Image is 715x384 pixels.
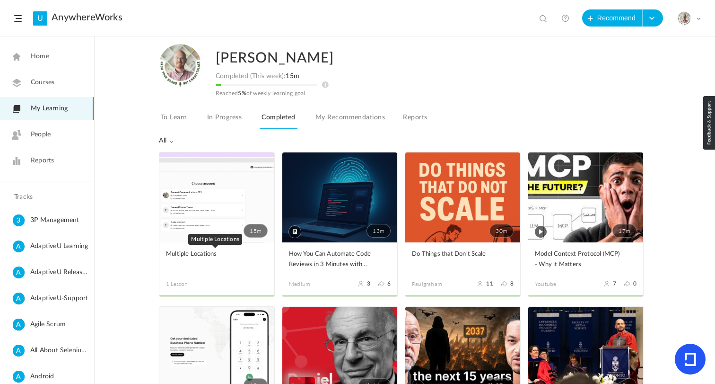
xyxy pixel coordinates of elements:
span: My Learning [31,104,68,114]
a: AnywhereWorks [52,12,122,23]
a: Model Context Protocol (MCP) - Why it Matters [535,249,637,270]
cite: 3 [13,214,25,227]
span: 1 Lesson [166,280,217,288]
span: Model Context Protocol (MCP) - Why it Matters [535,249,622,270]
span: People [31,130,51,140]
div: Completed (This week): [216,72,443,80]
span: All About Selenium Testing [30,345,90,357]
span: Agile Scrum [30,319,90,330]
a: How You Can Automate Code Reviews in 3 Minutes with Cursor AI | by Yonatanmh | Medium [289,249,391,270]
span: AdaptiveU Learning [30,241,90,252]
span: Youtube [535,280,586,288]
span: How You Can Automate Code Reviews in 3 Minutes with Cursor AI | by Yonatanmh | Medium [289,249,376,270]
a: 17m [528,152,643,242]
a: To Learn [159,111,189,129]
span: Reports [31,156,54,166]
img: julia-s-version-gybnm-profile-picture-frame-2024-template-16.png [159,44,201,87]
a: Multiple Locations [166,249,268,270]
span: 3P Management [30,214,90,226]
span: paulgraham [412,280,463,288]
span: All [159,137,174,145]
a: Reports [401,111,429,129]
button: Recommend [582,9,643,27]
a: 13m [282,152,397,242]
a: U [33,11,47,26]
a: In Progress [205,111,244,129]
a: 30m [405,152,520,242]
span: 15m [244,224,268,238]
cite: A [13,371,25,384]
cite: A [13,267,25,279]
img: loop_feedback_btn.png [703,96,715,150]
span: 3 [367,280,370,287]
a: Do Things that Don't Scale [412,249,514,270]
img: julia-s-version-gybnm-profile-picture-frame-2024-template-16.png [678,12,691,25]
cite: A [13,241,25,253]
span: 7 [613,280,616,287]
img: info icon [322,81,329,88]
h4: Tracks [14,193,78,201]
p: Reached of weekly learning goal [216,90,443,97]
cite: A [13,345,25,357]
a: 15m [159,152,274,242]
span: Medium [289,280,340,288]
span: 8 [510,280,514,287]
span: Android [30,371,90,383]
span: Home [31,52,49,62]
span: Do Things that Don't Scale [412,249,499,259]
cite: A [13,293,25,305]
span: Courses [31,78,54,88]
h2: [PERSON_NAME] [216,44,609,72]
a: Completed [260,111,297,129]
span: 15m [286,73,299,80]
span: 0 [633,280,637,287]
cite: A [13,319,25,331]
span: AdaptiveU Release Details [30,267,90,278]
span: 5% [238,90,246,96]
span: 17m [612,224,637,238]
span: 30m [489,224,514,238]
span: 6 [387,280,391,287]
span: 11 [486,280,493,287]
span: Multiple Locations [166,249,253,259]
span: 13m [366,224,391,238]
a: My Recommendations [314,111,387,129]
span: AdaptiveU-Support [30,293,90,304]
